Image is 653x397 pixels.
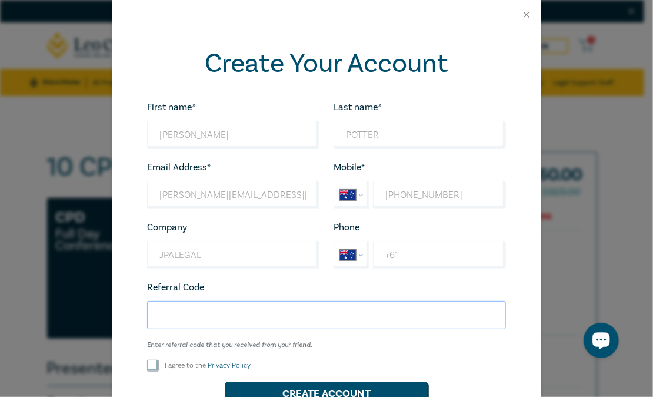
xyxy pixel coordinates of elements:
a: Privacy Policy [208,361,251,370]
input: Last name* [334,121,506,149]
button: Close [521,9,532,20]
label: First name* [147,102,196,113]
label: Company [147,222,187,233]
input: Referral code [147,301,506,329]
label: I agree to the [165,360,251,370]
input: Your email [147,181,319,209]
label: Mobile* [334,162,365,173]
input: Company [147,241,319,269]
input: First name* [147,121,319,149]
input: Enter phone number [373,241,506,269]
input: Enter Mobile number [373,181,506,209]
label: Phone [334,222,359,233]
label: Last name* [334,102,382,113]
h2: Create Your Account [147,48,506,79]
small: Enter referral code that you received from your friend. [147,341,506,349]
label: Email Address* [147,162,211,173]
iframe: LiveChat chat widget [574,318,624,368]
label: Referral Code [147,282,204,293]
